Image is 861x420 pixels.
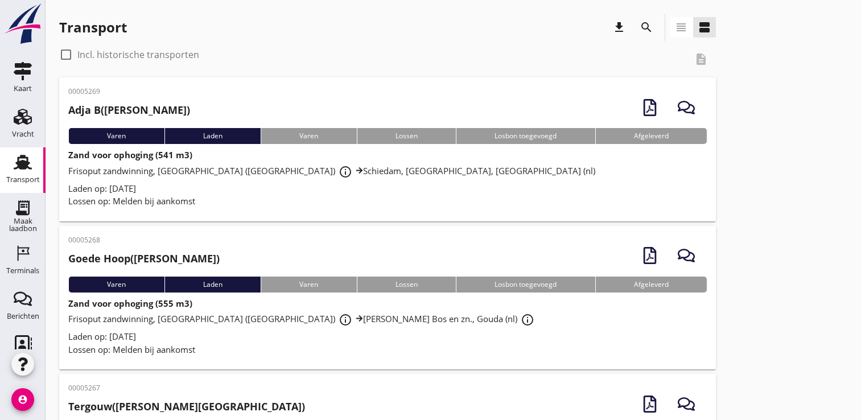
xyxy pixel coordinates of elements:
a: 00005268Goede Hoop([PERSON_NAME])VarenLadenVarenLossenLosbon toegevoegdAfgeleverdZand voor ophogi... [59,226,716,370]
label: Incl. historische transporten [77,49,199,60]
h2: ([PERSON_NAME]) [68,102,190,118]
div: Vracht [12,130,34,138]
span: Frisoput zandwinning, [GEOGRAPHIC_DATA] ([GEOGRAPHIC_DATA]) [PERSON_NAME] Bos en zn., Gouda (nl) [68,313,538,324]
div: Lossen [357,128,456,144]
i: download [612,20,626,34]
span: Lossen op: Melden bij aankomst [68,195,195,207]
div: Transport [6,176,40,183]
div: Transport [59,18,127,36]
span: Lossen op: Melden bij aankomst [68,344,195,355]
div: Losbon toegevoegd [456,128,595,144]
div: Laden [164,128,261,144]
img: logo-small.a267ee39.svg [2,3,43,45]
p: 00005269 [68,87,190,97]
div: Varen [261,277,357,293]
div: Lossen [357,277,456,293]
span: Laden op: [DATE] [68,183,136,194]
div: Losbon toegevoegd [456,277,595,293]
div: Terminals [6,267,39,274]
div: Varen [261,128,357,144]
strong: Tergouw [68,400,112,413]
strong: Zand voor ophoging (555 m3) [68,298,192,309]
i: view_agenda [698,20,711,34]
i: search [640,20,653,34]
strong: Goede Hoop [68,252,130,265]
i: info_outline [521,313,534,327]
div: Kaart [14,85,32,92]
i: view_headline [674,20,688,34]
div: Laden [164,277,261,293]
i: info_outline [339,165,352,179]
div: Berichten [7,312,39,320]
div: Varen [68,128,164,144]
div: Afgeleverd [595,277,707,293]
i: info_outline [339,313,352,327]
p: 00005268 [68,235,220,245]
span: Frisoput zandwinning, [GEOGRAPHIC_DATA] ([GEOGRAPHIC_DATA]) Schiedam, [GEOGRAPHIC_DATA], [GEOGRAP... [68,165,595,176]
div: Afgeleverd [595,128,707,144]
a: 00005269Adja B([PERSON_NAME])VarenLadenVarenLossenLosbon toegevoegdAfgeleverdZand voor ophoging (... [59,77,716,221]
strong: Adja B [68,103,101,117]
strong: Zand voor ophoging (541 m3) [68,149,192,160]
span: Laden op: [DATE] [68,331,136,342]
i: account_circle [11,388,34,411]
h2: ([PERSON_NAME]) [68,251,220,266]
div: Varen [68,277,164,293]
h2: ([PERSON_NAME][GEOGRAPHIC_DATA]) [68,399,305,414]
p: 00005267 [68,383,305,393]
